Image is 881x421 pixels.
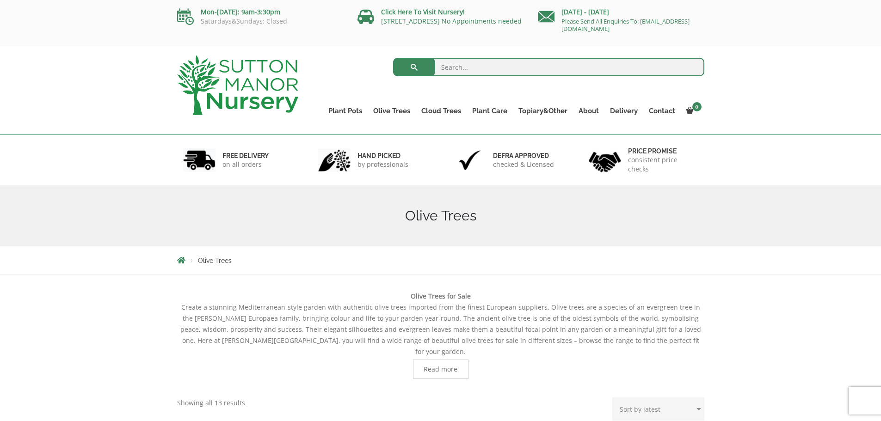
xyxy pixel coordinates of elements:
p: checked & Licensed [493,160,554,169]
img: 1.jpg [183,148,216,172]
p: Saturdays&Sundays: Closed [177,18,344,25]
p: Showing all 13 results [177,397,245,409]
a: Contact [643,104,681,117]
img: 4.jpg [589,146,621,174]
h6: Price promise [628,147,698,155]
span: Olive Trees [198,257,232,264]
p: [DATE] - [DATE] [538,6,704,18]
p: on all orders [222,160,269,169]
h1: Olive Trees [177,207,704,224]
a: Topiary&Other [513,104,573,117]
a: About [573,104,604,117]
nav: Breadcrumbs [177,256,704,264]
p: by professionals [357,160,408,169]
h6: Defra approved [493,152,554,160]
a: Click Here To Visit Nursery! [381,7,465,16]
b: Olive Trees for Sale [411,292,471,300]
a: Delivery [604,104,643,117]
a: Plant Care [467,104,513,117]
div: Create a stunning Mediterranean-style garden with authentic olive trees imported from the finest ... [177,291,704,379]
a: Olive Trees [368,104,416,117]
a: Please Send All Enquiries To: [EMAIL_ADDRESS][DOMAIN_NAME] [561,17,690,33]
a: 0 [681,104,704,117]
p: consistent price checks [628,155,698,174]
h6: FREE DELIVERY [222,152,269,160]
p: Mon-[DATE]: 9am-3:30pm [177,6,344,18]
img: 3.jpg [454,148,486,172]
span: Read more [424,366,457,372]
a: [STREET_ADDRESS] No Appointments needed [381,17,522,25]
h6: hand picked [357,152,408,160]
input: Search... [393,58,704,76]
a: Cloud Trees [416,104,467,117]
img: 2.jpg [318,148,351,172]
a: Plant Pots [323,104,368,117]
img: logo [177,55,298,115]
span: 0 [692,102,702,111]
select: Shop order [612,397,704,421]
